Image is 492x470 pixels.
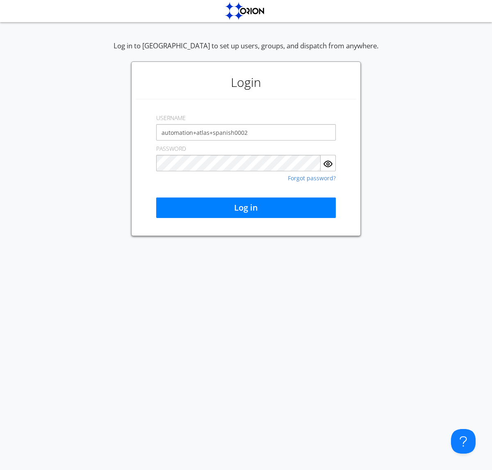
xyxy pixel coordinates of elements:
[156,198,336,218] button: Log in
[321,155,336,171] button: Show Password
[114,41,378,61] div: Log in to [GEOGRAPHIC_DATA] to set up users, groups, and dispatch from anywhere.
[156,114,186,122] label: USERNAME
[323,159,333,169] img: eye.svg
[288,175,336,181] a: Forgot password?
[156,145,186,153] label: PASSWORD
[136,66,356,99] h1: Login
[451,429,476,454] iframe: Toggle Customer Support
[156,155,321,171] input: Password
